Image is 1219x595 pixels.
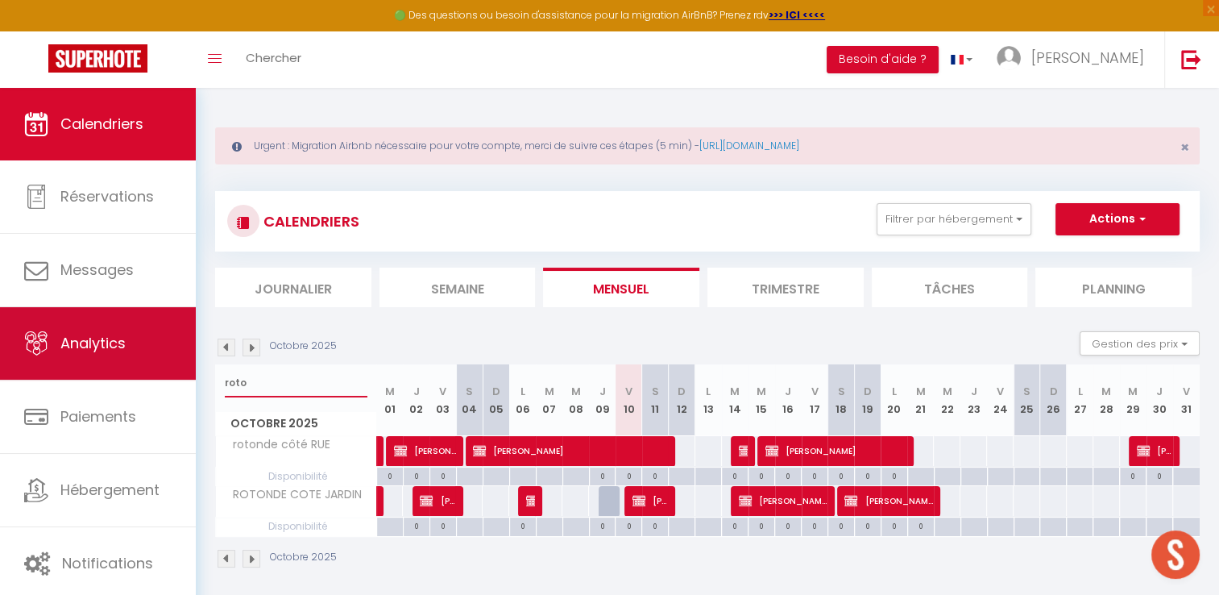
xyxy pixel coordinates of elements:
[642,364,669,436] th: 11
[379,268,536,307] li: Semaine
[748,364,775,436] th: 15
[730,384,740,399] abbr: M
[543,268,699,307] li: Mensuel
[872,268,1028,307] li: Tâches
[377,364,404,436] th: 01
[562,364,589,436] th: 08
[215,127,1200,164] div: Urgent : Migration Airbnb nécessaire pour votre compte, merci de suivre ces étapes (5 min) -
[811,384,818,399] abbr: V
[769,8,825,22] a: >>> ICI <<<<
[855,518,881,533] div: 0
[1120,364,1146,436] th: 29
[971,384,977,399] abbr: J
[429,364,456,436] th: 03
[985,31,1164,88] a: ... [PERSON_NAME]
[404,518,429,533] div: 0
[225,368,367,397] input: Rechercher un logement...
[669,364,695,436] th: 12
[908,518,934,533] div: 0
[802,468,827,483] div: 0
[652,384,659,399] abbr: S
[827,46,939,73] button: Besoin d'aide ?
[270,550,337,565] p: Octobre 2025
[722,468,748,483] div: 0
[642,518,668,533] div: 0
[571,384,581,399] abbr: M
[892,384,897,399] abbr: L
[775,468,801,483] div: 0
[943,384,952,399] abbr: M
[706,384,711,399] abbr: L
[765,435,907,466] span: [PERSON_NAME]
[739,435,748,466] span: [PERSON_NAME]
[828,518,854,533] div: 0
[997,384,1004,399] abbr: V
[748,468,774,483] div: 0
[377,486,385,517] a: [PERSON_NAME]
[1181,49,1201,69] img: logout
[430,518,456,533] div: 0
[510,518,536,533] div: 0
[509,364,536,436] th: 06
[456,364,483,436] th: 04
[844,485,933,516] span: [PERSON_NAME]
[1049,384,1057,399] abbr: D
[907,364,934,436] th: 21
[520,384,525,399] abbr: L
[590,468,616,483] div: 0
[420,485,455,516] span: [PERSON_NAME]
[775,518,801,533] div: 0
[881,468,907,483] div: 0
[699,139,799,152] a: [URL][DOMAIN_NAME]
[216,518,376,535] span: Disponibilité
[881,518,907,533] div: 0
[877,203,1031,235] button: Filtrer par hébergement
[60,333,126,353] span: Analytics
[403,364,429,436] th: 02
[60,114,143,134] span: Calendriers
[536,364,562,436] th: 07
[1183,384,1190,399] abbr: V
[246,49,301,66] span: Chercher
[545,384,554,399] abbr: M
[1146,364,1173,436] th: 30
[934,364,960,436] th: 22
[1035,268,1192,307] li: Planning
[722,518,748,533] div: 0
[259,203,359,239] h3: CALENDRIERS
[404,468,429,483] div: 0
[218,436,334,454] span: rotonde côté RUE
[1120,468,1146,483] div: 0
[1080,331,1200,356] button: Gestion des prix
[616,518,641,533] div: 0
[377,468,403,483] div: 0
[1180,140,1189,155] button: Close
[430,468,456,483] div: 0
[60,186,154,206] span: Réservations
[916,384,926,399] abbr: M
[722,364,748,436] th: 14
[1077,384,1082,399] abbr: L
[616,364,642,436] th: 10
[707,268,864,307] li: Trimestre
[1093,364,1120,436] th: 28
[678,384,686,399] abbr: D
[802,364,828,436] th: 17
[394,435,456,466] span: [PERSON_NAME]
[526,485,535,516] span: [PERSON_NAME]
[785,384,791,399] abbr: J
[218,486,366,504] span: ROTONDE COTE JARDIN
[854,364,881,436] th: 19
[748,518,774,533] div: 0
[757,384,766,399] abbr: M
[215,268,371,307] li: Journalier
[216,412,376,435] span: Octobre 2025
[270,339,337,354] p: Octobre 2025
[60,480,160,500] span: Hébergement
[1128,384,1138,399] abbr: M
[997,46,1021,70] img: ...
[864,384,872,399] abbr: D
[60,260,134,280] span: Messages
[987,364,1014,436] th: 24
[1014,364,1040,436] th: 25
